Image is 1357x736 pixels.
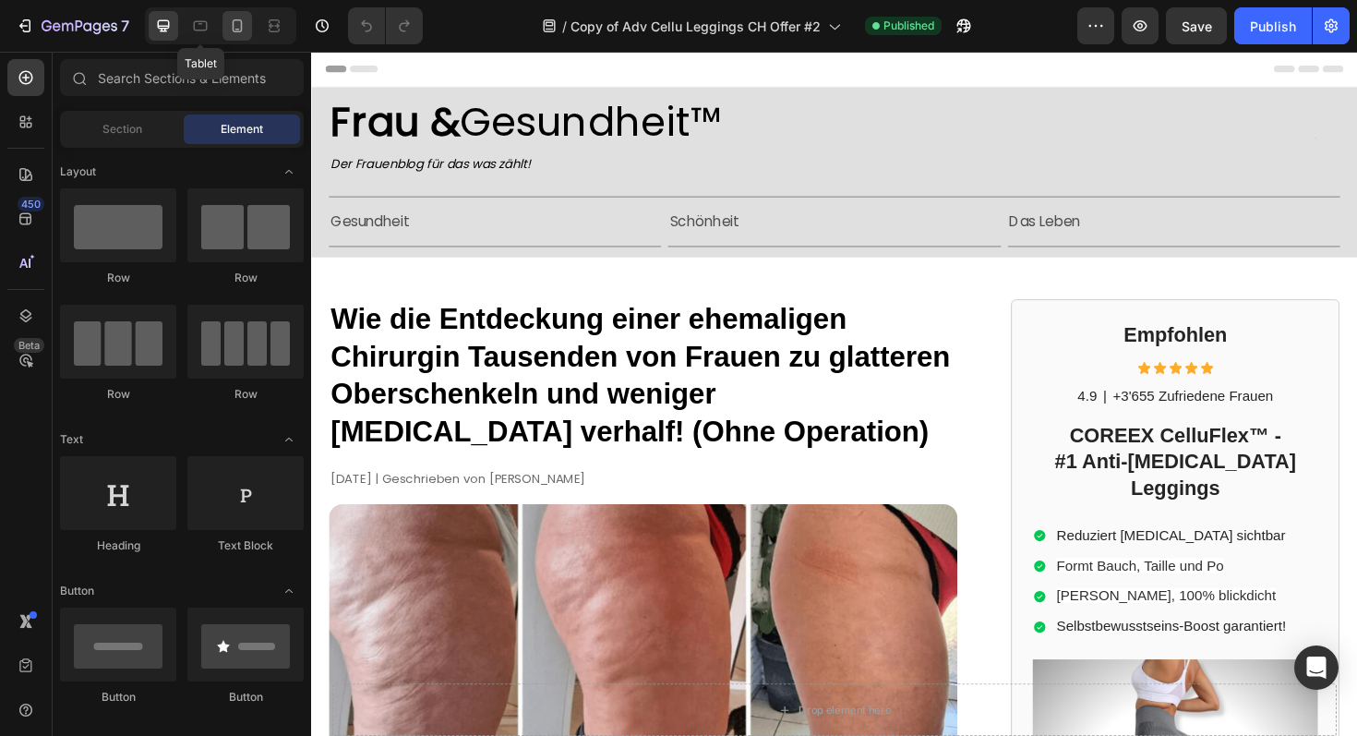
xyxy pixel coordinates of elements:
[121,15,129,37] p: 7
[311,52,1357,736] iframe: Design area
[60,163,96,180] span: Layout
[516,690,614,705] div: Drop element here
[1182,18,1212,34] span: Save
[187,689,304,706] div: Button
[20,167,368,194] p: Gesundheit
[187,386,304,403] div: Row
[20,110,232,128] i: Der Frauenblog für das was zählt!
[803,394,1027,418] strong: COREEX CelluFlex™ -
[60,689,176,706] div: Button
[18,197,44,211] div: 450
[883,18,934,34] span: Published
[789,537,967,552] span: Formt Bauch, Taille und Po
[102,121,142,138] span: Section
[789,599,1032,619] p: Selbstbewusstseins-Boost garantiert!
[348,7,423,44] div: Undo/Redo
[811,356,832,375] p: 4.9
[849,356,1019,375] p: +3'655 Zufriedene Frauen
[20,443,290,462] span: [DATE] | Geschrieben von [PERSON_NAME]
[570,17,821,36] span: Copy of Adv Cellu Leggings CH Offer #2
[14,338,44,353] div: Beta
[839,356,843,375] p: |
[739,167,1087,194] p: Das Leben
[274,576,304,606] span: Toggle open
[1234,7,1312,44] button: Publish
[187,270,304,286] div: Row
[20,44,435,103] span: Gesundheit™
[20,266,677,419] strong: Wie die Entdeckung einer ehemaligen Chirurgin Tausenden von Frauen zu glatteren Oberschenkeln und...
[60,270,176,286] div: Row
[60,386,176,403] div: Row
[187,537,304,554] div: Text Block
[60,583,94,599] span: Button
[1294,646,1339,690] div: Open Intercom Messenger
[562,17,567,36] span: /
[789,568,1022,584] span: [PERSON_NAME], 100% blickdicht
[221,121,263,138] span: Element
[764,285,1066,317] h2: Empfohlen
[274,157,304,187] span: Toggle open
[20,44,157,103] strong: Frau &
[379,167,727,194] p: Schönheit
[60,431,83,448] span: Text
[7,7,138,44] button: 7
[274,425,304,454] span: Toggle open
[60,59,304,96] input: Search Sections & Elements
[1250,17,1296,36] div: Publish
[60,537,176,554] div: Heading
[1166,7,1227,44] button: Save
[789,503,1032,523] p: Reduziert [MEDICAL_DATA] sichtbar
[787,422,1043,474] strong: #1 Anti-[MEDICAL_DATA] Leggings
